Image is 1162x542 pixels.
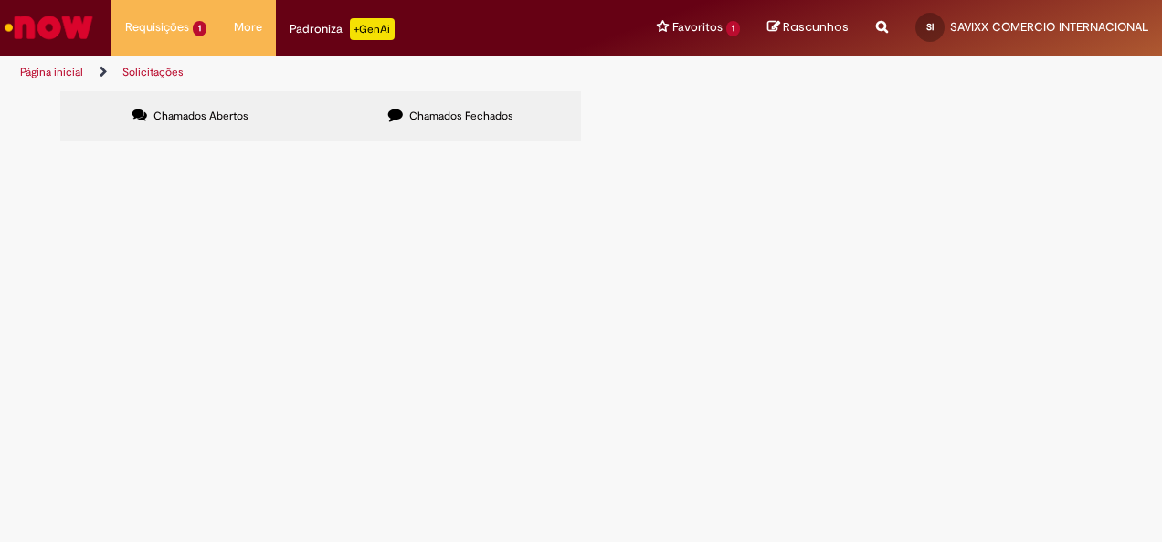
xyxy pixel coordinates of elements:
[350,18,395,40] p: +GenAi
[2,9,96,46] img: ServiceNow
[726,21,740,36] span: 1
[950,19,1148,35] span: SAVIXX COMERCIO INTERNACIONAL
[20,65,83,79] a: Página inicial
[193,21,206,36] span: 1
[234,18,262,36] span: More
[125,18,189,36] span: Requisições
[672,18,723,36] span: Favoritos
[14,56,761,89] ul: Trilhas de página
[122,65,184,79] a: Solicitações
[783,18,849,36] span: Rascunhos
[153,109,248,123] span: Chamados Abertos
[409,109,513,123] span: Chamados Fechados
[290,18,395,40] div: Padroniza
[926,21,934,33] span: SI
[767,19,849,36] a: Rascunhos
